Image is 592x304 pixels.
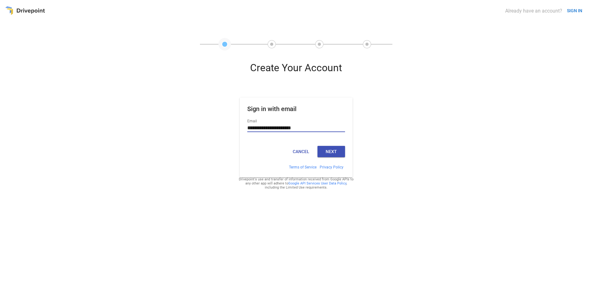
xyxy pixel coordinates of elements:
[288,181,346,185] a: Google API Services User Data Policy
[221,62,371,79] div: Create Your Account
[564,5,585,17] button: SIGN IN
[247,105,345,118] h1: Sign in with email
[238,177,354,189] div: Drivepoint's use and transfer of information received from Google APIs to any other app will adhe...
[320,165,343,169] a: Privacy Policy
[505,8,562,14] div: Already have an account?
[317,146,345,157] button: Next
[287,146,315,157] button: Cancel
[289,165,317,169] a: Terms of Service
